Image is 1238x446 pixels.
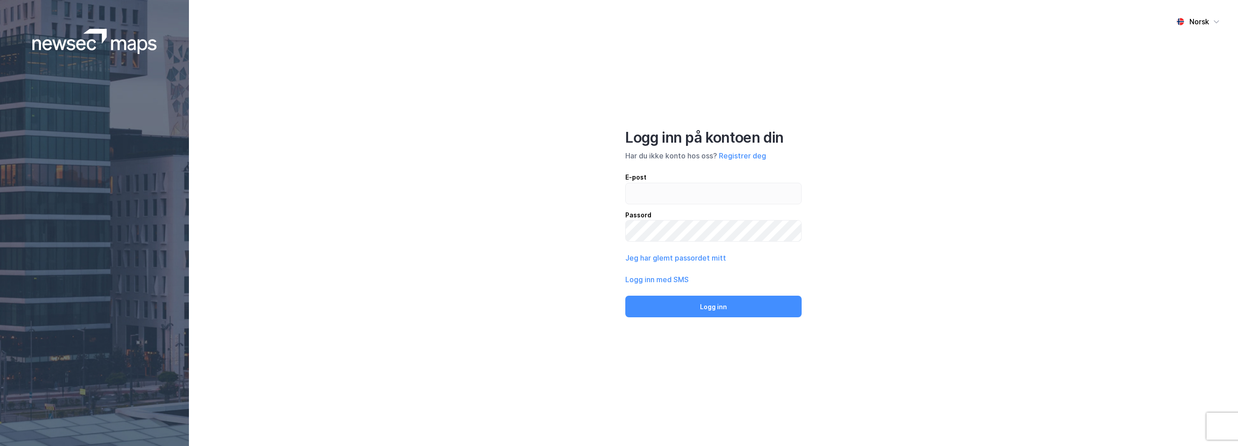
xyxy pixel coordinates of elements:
div: Norsk [1189,16,1209,27]
div: E-post [625,172,802,183]
div: Har du ikke konto hos oss? [625,150,802,161]
div: Logg inn på kontoen din [625,129,802,147]
button: Logg inn med SMS [625,274,689,285]
div: Passord [625,210,802,221]
img: logoWhite.bf58a803f64e89776f2b079ca2356427.svg [32,29,157,54]
button: Jeg har glemt passordet mitt [625,252,726,263]
button: Registrer deg [719,150,766,161]
button: Logg inn [625,296,802,317]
